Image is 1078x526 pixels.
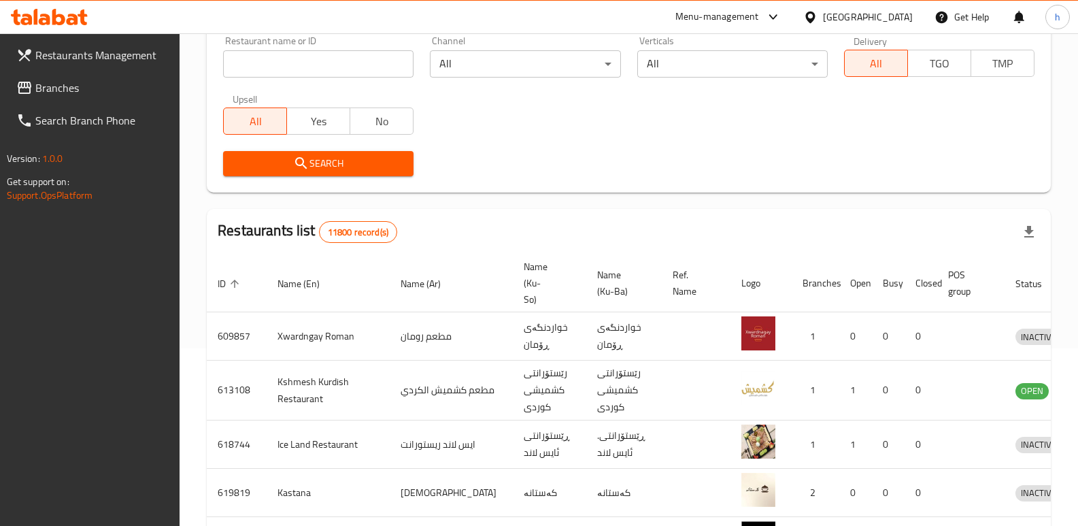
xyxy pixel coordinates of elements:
button: TGO [907,50,971,77]
span: POS group [948,267,988,299]
button: No [350,108,414,135]
span: ID [218,276,243,292]
span: Name (Ku-Ba) [597,267,645,299]
td: 1 [792,361,839,421]
h2: Restaurants list [218,220,397,243]
td: 0 [905,361,937,421]
td: 0 [905,421,937,469]
td: خواردنگەی ڕۆمان [513,312,586,361]
span: No [356,112,408,131]
span: Search [234,155,403,172]
div: Menu-management [675,9,759,25]
span: Branches [35,80,169,96]
span: h [1055,10,1060,24]
td: Ice Land Restaurant [267,421,390,469]
td: ايس لاند ريستورانت [390,421,513,469]
span: All [229,112,282,131]
button: All [844,50,908,77]
td: 0 [872,312,905,361]
th: Open [839,254,872,312]
td: کەستانە [513,469,586,517]
label: Delivery [854,36,888,46]
button: Yes [286,108,350,135]
img: Kastana [741,473,775,507]
span: INACTIVE [1015,329,1062,345]
label: Upsell [233,94,258,103]
td: 0 [905,312,937,361]
a: Branches [5,71,180,104]
button: All [223,108,287,135]
td: رێستۆرانتی کشمیشى كوردى [586,361,662,421]
span: 11800 record(s) [320,226,397,239]
td: مطعم كشميش الكردي [390,361,513,421]
span: 1.0.0 [42,150,63,167]
span: Name (En) [277,276,337,292]
td: 619819 [207,469,267,517]
div: All [430,50,620,78]
td: 2 [792,469,839,517]
button: TMP [971,50,1034,77]
td: 613108 [207,361,267,421]
div: All [637,50,828,78]
input: Search for restaurant name or ID.. [223,50,414,78]
span: Search Branch Phone [35,112,169,129]
span: INACTIVE [1015,437,1062,453]
td: 0 [839,469,872,517]
td: رێستۆرانتی کشمیشى كوردى [513,361,586,421]
span: Status [1015,276,1060,292]
td: 609857 [207,312,267,361]
div: INACTIVE [1015,485,1062,502]
img: Ice Land Restaurant [741,425,775,459]
td: 0 [905,469,937,517]
span: Yes [292,112,345,131]
span: Ref. Name [673,267,714,299]
td: 618744 [207,421,267,469]
td: Kastana [267,469,390,517]
span: Get support on: [7,173,69,191]
span: Restaurants Management [35,47,169,63]
img: Xwardngay Roman [741,316,775,350]
td: 0 [872,469,905,517]
th: Closed [905,254,937,312]
span: All [850,54,903,73]
td: 1 [792,421,839,469]
img: Kshmesh Kurdish Restaurant [741,371,775,405]
td: 1 [839,361,872,421]
td: Kshmesh Kurdish Restaurant [267,361,390,421]
td: Xwardngay Roman [267,312,390,361]
th: Logo [730,254,792,312]
td: 1 [792,312,839,361]
span: Name (Ku-So) [524,259,570,308]
div: OPEN [1015,383,1049,399]
td: 0 [839,312,872,361]
span: INACTIVE [1015,485,1062,501]
div: Total records count [319,221,397,243]
th: Busy [872,254,905,312]
span: TMP [977,54,1029,73]
th: Branches [792,254,839,312]
span: TGO [913,54,966,73]
a: Support.OpsPlatform [7,186,93,204]
td: ڕێستۆرانتی ئایس لاند [513,421,586,469]
div: INACTIVE [1015,437,1062,453]
td: [DEMOGRAPHIC_DATA] [390,469,513,517]
span: Name (Ar) [401,276,458,292]
td: .ڕێستۆرانتی ئایس لاند [586,421,662,469]
td: 1 [839,421,872,469]
span: OPEN [1015,383,1049,399]
div: [GEOGRAPHIC_DATA] [823,10,913,24]
div: INACTIVE [1015,329,1062,345]
div: Export file [1013,216,1045,248]
td: خواردنگەی ڕۆمان [586,312,662,361]
td: کەستانە [586,469,662,517]
td: 0 [872,421,905,469]
td: 0 [872,361,905,421]
a: Search Branch Phone [5,104,180,137]
td: مطعم رومان [390,312,513,361]
button: Search [223,151,414,176]
span: Version: [7,150,40,167]
a: Restaurants Management [5,39,180,71]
